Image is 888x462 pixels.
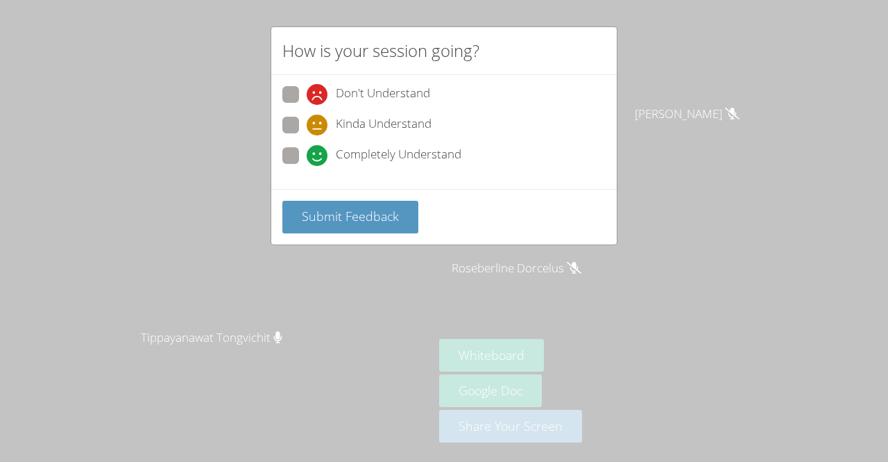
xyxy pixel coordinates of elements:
[282,38,479,63] h2: How is your session going?
[282,201,418,233] button: Submit Feedback
[302,208,399,224] span: Submit Feedback
[336,115,432,135] span: Kinda Understand
[336,84,430,105] span: Don't Understand
[336,145,461,166] span: Completely Understand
